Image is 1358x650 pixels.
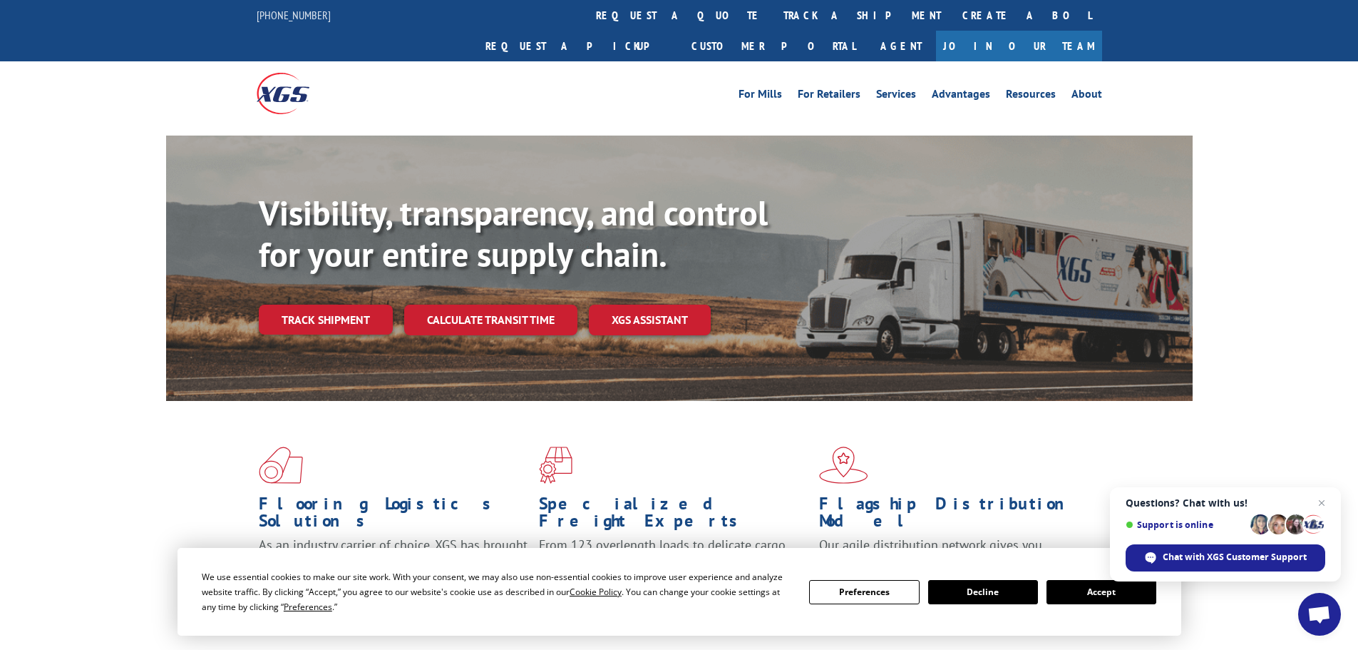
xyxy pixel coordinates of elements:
b: Visibility, transparency, and control for your entire supply chain. [259,191,768,276]
span: Cookie Policy [570,586,622,598]
button: Preferences [809,580,919,604]
a: Advantages [932,88,990,104]
button: Decline [928,580,1038,604]
a: Join Our Team [936,31,1102,61]
img: xgs-icon-focused-on-flooring-red [539,447,572,484]
span: As an industry carrier of choice, XGS has brought innovation and dedication to flooring logistics... [259,537,528,587]
a: For Retailers [798,88,860,104]
a: Calculate transit time [404,305,577,335]
a: About [1071,88,1102,104]
a: Agent [866,31,936,61]
p: From 123 overlength loads to delicate cargo, our experienced staff knows the best way to move you... [539,537,808,600]
div: We use essential cookies to make our site work. With your consent, we may also use non-essential ... [202,569,792,614]
button: Accept [1046,580,1156,604]
a: Track shipment [259,305,393,335]
a: [PHONE_NUMBER] [257,8,331,22]
a: Services [876,88,916,104]
div: Chat with XGS Customer Support [1126,544,1325,572]
span: Questions? Chat with us! [1126,497,1325,509]
img: xgs-icon-flagship-distribution-model-red [819,447,868,484]
span: Preferences [284,601,332,613]
a: Customer Portal [681,31,866,61]
span: Our agile distribution network gives you nationwide inventory management on demand. [819,537,1081,570]
img: xgs-icon-total-supply-chain-intelligence-red [259,447,303,484]
h1: Flooring Logistics Solutions [259,495,528,537]
span: Close chat [1313,494,1330,512]
span: Support is online [1126,519,1245,530]
h1: Flagship Distribution Model [819,495,1089,537]
div: Open chat [1298,593,1341,636]
span: Chat with XGS Customer Support [1163,551,1307,564]
a: For Mills [739,88,782,104]
a: XGS ASSISTANT [589,305,711,335]
a: Request a pickup [475,31,681,61]
h1: Specialized Freight Experts [539,495,808,537]
div: Cookie Consent Prompt [178,548,1181,636]
a: Resources [1006,88,1056,104]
